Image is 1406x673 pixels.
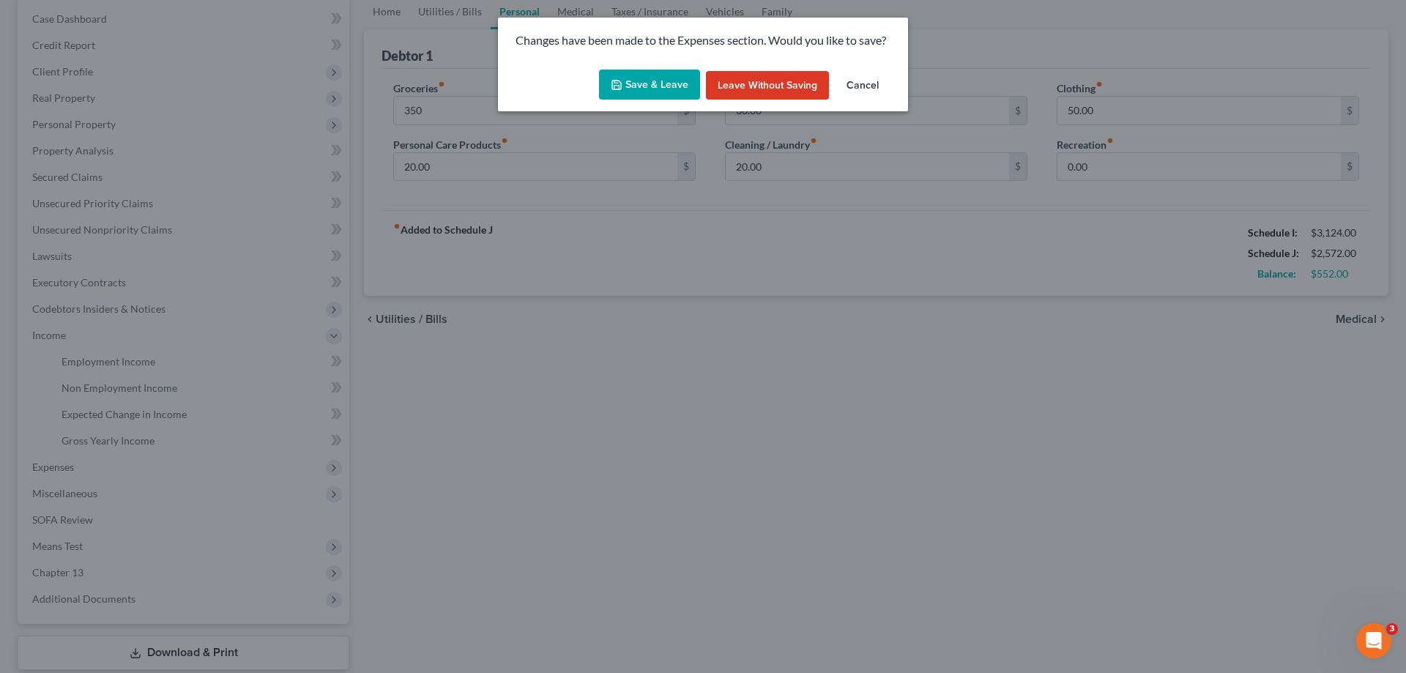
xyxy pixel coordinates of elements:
span: 3 [1386,623,1398,635]
button: Leave without Saving [706,71,829,100]
iframe: Intercom live chat [1356,623,1391,658]
button: Cancel [835,71,890,100]
p: Changes have been made to the Expenses section. Would you like to save? [516,32,890,49]
button: Save & Leave [599,70,700,100]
